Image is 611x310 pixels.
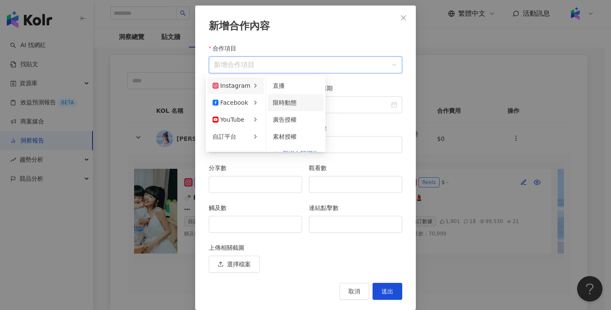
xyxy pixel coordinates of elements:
label: 連結點擊數 [309,203,345,212]
span: 取消 [348,288,360,295]
label: 合作項目 [209,44,243,53]
input: 觸及數 [209,216,302,232]
span: 選擇檔案 [227,261,251,268]
label: 觸及數 [209,203,233,212]
span: 直播 [273,82,285,89]
span: 新增自訂欄位 [283,151,318,156]
div: 新增合作內容 [209,19,402,34]
input: 分享數 [209,176,302,193]
input: 發文日期 [314,100,390,109]
label: 分享數 [209,163,233,173]
button: 送出 [373,283,402,300]
span: 送出 [381,288,393,295]
button: 新增自訂欄位 [273,149,319,158]
span: 廣告授權 [273,116,297,123]
button: Close [395,9,412,26]
span: close [400,14,407,21]
button: 取消 [339,283,369,300]
button: 選擇檔案 [209,256,260,273]
div: Instagram [213,81,250,90]
label: 觀看數 [309,163,333,173]
div: Facebook [213,98,248,107]
input: 觀看數 [309,176,402,193]
div: YouTube [213,115,244,124]
input: 留言數 [309,137,402,153]
span: 限時動態 [273,99,297,106]
span: 素材授權 [273,133,297,140]
input: 連結點擊數 [309,216,402,232]
div: 自訂平台 [213,132,236,141]
label: 上傳相關截圖 [209,243,251,252]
